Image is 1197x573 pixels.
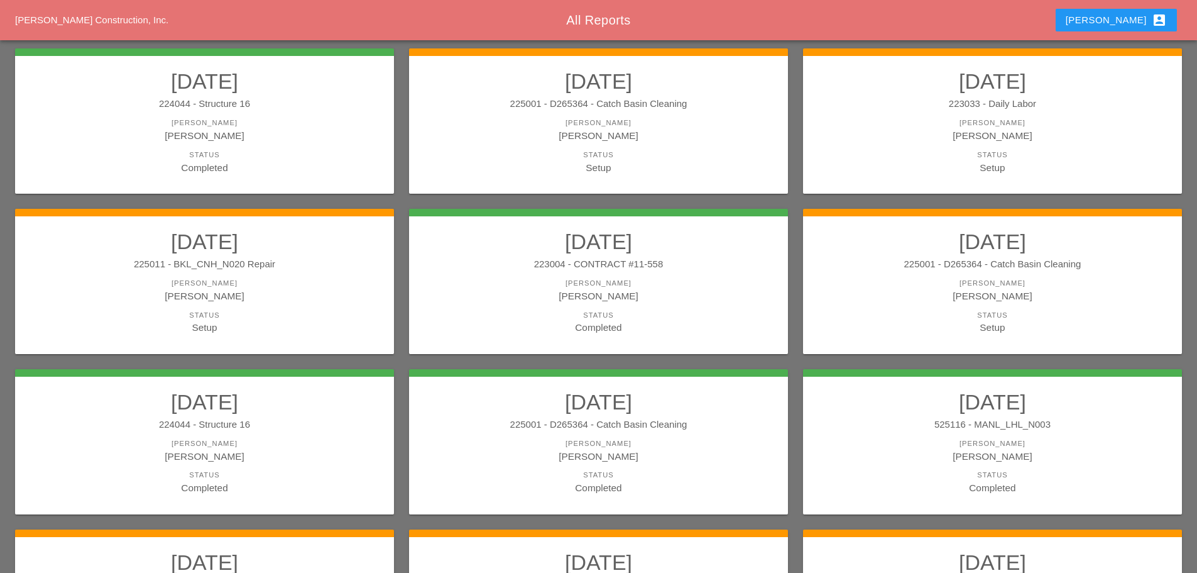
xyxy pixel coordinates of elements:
[816,160,1169,175] div: Setup
[816,320,1169,335] div: Setup
[422,389,775,414] h2: [DATE]
[1056,9,1177,31] button: [PERSON_NAME]
[28,470,381,481] div: Status
[816,69,1169,174] a: [DATE]223033 - Daily Labor[PERSON_NAME][PERSON_NAME]StatusSetup
[422,449,775,464] div: [PERSON_NAME]
[816,229,1169,335] a: [DATE]225001 - D265364 - Catch Basin Cleaning[PERSON_NAME][PERSON_NAME]StatusSetup
[422,229,775,335] a: [DATE]223004 - CONTRACT #11-558[PERSON_NAME][PERSON_NAME]StatusCompleted
[15,14,168,25] a: [PERSON_NAME] Construction, Inc.
[422,310,775,321] div: Status
[816,418,1169,432] div: 525116 - MANL_LHL_N003
[28,320,381,335] div: Setup
[816,289,1169,303] div: [PERSON_NAME]
[422,128,775,143] div: [PERSON_NAME]
[816,449,1169,464] div: [PERSON_NAME]
[816,481,1169,495] div: Completed
[816,438,1169,449] div: [PERSON_NAME]
[422,320,775,335] div: Completed
[28,150,381,160] div: Status
[422,229,775,254] h2: [DATE]
[28,389,381,495] a: [DATE]224044 - Structure 16[PERSON_NAME][PERSON_NAME]StatusCompleted
[1066,13,1167,28] div: [PERSON_NAME]
[28,229,381,335] a: [DATE]225011 - BKL_CNH_N020 Repair[PERSON_NAME][PERSON_NAME]StatusSetup
[28,97,381,111] div: 224044 - Structure 16
[816,257,1169,272] div: 225001 - D265364 - Catch Basin Cleaning
[422,481,775,495] div: Completed
[816,389,1169,414] h2: [DATE]
[422,97,775,111] div: 225001 - D265364 - Catch Basin Cleaning
[1152,13,1167,28] i: account_box
[28,257,381,272] div: 225011 - BKL_CNH_N020 Repair
[566,13,630,27] span: All Reports
[816,69,1169,94] h2: [DATE]
[816,229,1169,254] h2: [DATE]
[422,69,775,174] a: [DATE]225001 - D265364 - Catch Basin Cleaning[PERSON_NAME][PERSON_NAME]StatusSetup
[28,278,381,289] div: [PERSON_NAME]
[28,438,381,449] div: [PERSON_NAME]
[816,389,1169,495] a: [DATE]525116 - MANL_LHL_N003[PERSON_NAME][PERSON_NAME]StatusCompleted
[28,128,381,143] div: [PERSON_NAME]
[422,160,775,175] div: Setup
[28,160,381,175] div: Completed
[422,278,775,289] div: [PERSON_NAME]
[816,118,1169,128] div: [PERSON_NAME]
[28,389,381,414] h2: [DATE]
[422,389,775,495] a: [DATE]225001 - D265364 - Catch Basin Cleaning[PERSON_NAME][PERSON_NAME]StatusCompleted
[816,310,1169,321] div: Status
[816,470,1169,481] div: Status
[28,289,381,303] div: [PERSON_NAME]
[422,257,775,272] div: 223004 - CONTRACT #11-558
[422,69,775,94] h2: [DATE]
[816,128,1169,143] div: [PERSON_NAME]
[422,289,775,303] div: [PERSON_NAME]
[28,69,381,94] h2: [DATE]
[28,481,381,495] div: Completed
[816,97,1169,111] div: 223033 - Daily Labor
[28,69,381,174] a: [DATE]224044 - Structure 16[PERSON_NAME][PERSON_NAME]StatusCompleted
[28,118,381,128] div: [PERSON_NAME]
[816,150,1169,160] div: Status
[422,418,775,432] div: 225001 - D265364 - Catch Basin Cleaning
[28,310,381,321] div: Status
[422,150,775,160] div: Status
[422,118,775,128] div: [PERSON_NAME]
[422,438,775,449] div: [PERSON_NAME]
[28,449,381,464] div: [PERSON_NAME]
[28,418,381,432] div: 224044 - Structure 16
[422,470,775,481] div: Status
[28,229,381,254] h2: [DATE]
[816,278,1169,289] div: [PERSON_NAME]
